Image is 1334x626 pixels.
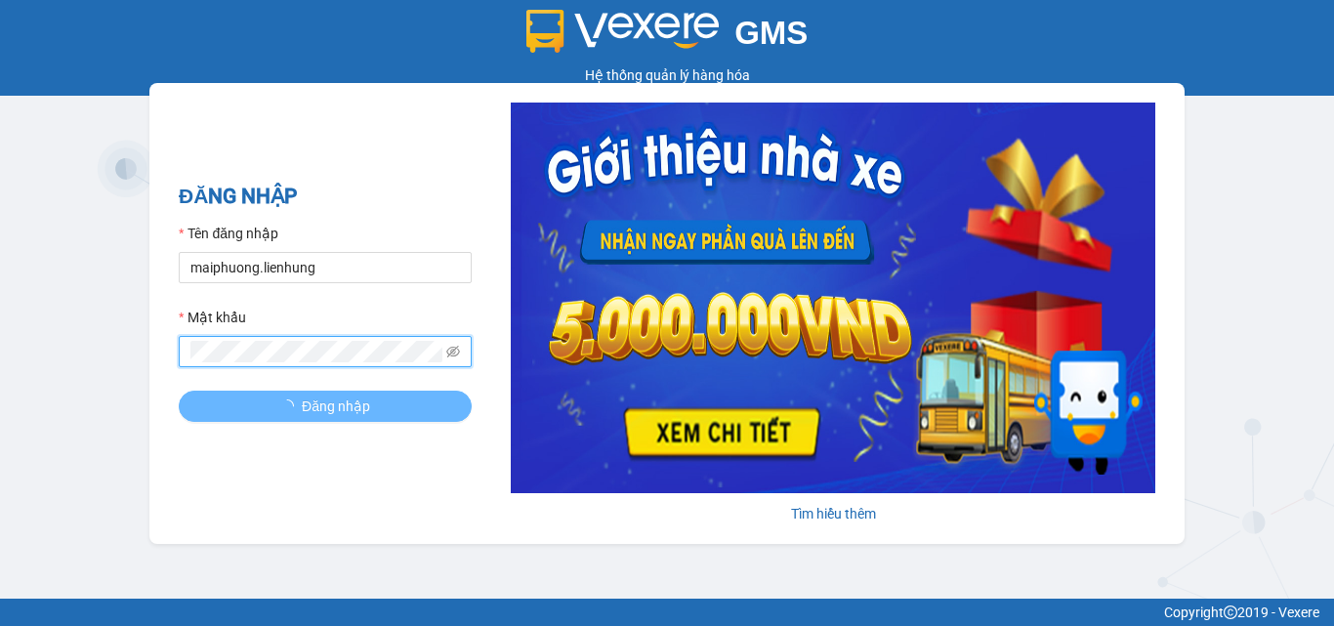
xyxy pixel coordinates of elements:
span: loading [280,399,302,413]
button: Đăng nhập [179,391,472,422]
input: Mật khẩu [190,341,442,362]
img: banner-0 [511,103,1155,493]
label: Tên đăng nhập [179,223,278,244]
h2: ĐĂNG NHẬP [179,181,472,213]
a: GMS [526,29,809,45]
img: logo 2 [526,10,720,53]
span: Đăng nhập [302,396,370,417]
input: Tên đăng nhập [179,252,472,283]
span: copyright [1224,605,1237,619]
label: Mật khẩu [179,307,246,328]
div: Hệ thống quản lý hàng hóa [5,64,1329,86]
span: GMS [734,15,808,51]
div: Tìm hiểu thêm [511,503,1155,524]
div: Copyright 2019 - Vexere [15,602,1319,623]
span: eye-invisible [446,345,460,358]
